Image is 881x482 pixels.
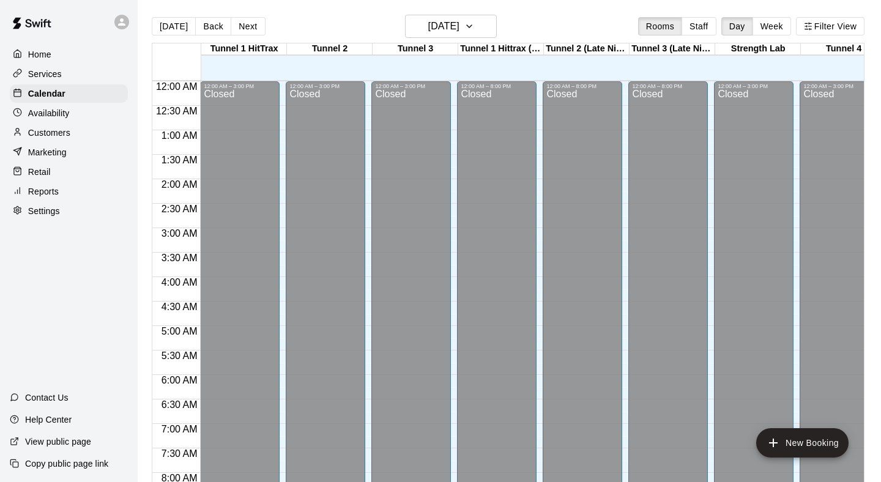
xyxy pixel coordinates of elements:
[158,424,201,434] span: 7:00 AM
[10,143,128,161] a: Marketing
[28,107,70,119] p: Availability
[158,399,201,410] span: 6:30 AM
[25,413,72,426] p: Help Center
[10,65,128,83] a: Services
[458,43,544,55] div: Tunnel 1 Hittrax (Late Night)
[756,428,849,458] button: add
[28,48,51,61] p: Home
[28,127,70,139] p: Customers
[158,179,201,190] span: 2:00 AM
[375,83,447,89] div: 12:00 AM – 3:00 PM
[28,146,67,158] p: Marketing
[718,83,790,89] div: 12:00 AM – 3:00 PM
[753,17,791,35] button: Week
[796,17,864,35] button: Filter View
[10,202,128,220] a: Settings
[204,83,276,89] div: 12:00 AM – 3:00 PM
[28,205,60,217] p: Settings
[158,302,201,312] span: 4:30 AM
[544,43,630,55] div: Tunnel 2 (Late Night)
[638,17,682,35] button: Rooms
[287,43,373,55] div: Tunnel 2
[289,83,362,89] div: 12:00 AM – 3:00 PM
[153,106,201,116] span: 12:30 AM
[803,83,875,89] div: 12:00 AM – 3:00 PM
[231,17,265,35] button: Next
[201,43,287,55] div: Tunnel 1 HitTrax
[461,83,533,89] div: 12:00 AM – 8:00 PM
[546,83,619,89] div: 12:00 AM – 8:00 PM
[158,253,201,263] span: 3:30 AM
[158,277,201,287] span: 4:00 AM
[28,68,62,80] p: Services
[630,43,715,55] div: Tunnel 3 (Late Night)
[405,15,497,38] button: [DATE]
[715,43,801,55] div: Strength Lab
[152,17,196,35] button: [DATE]
[158,130,201,141] span: 1:00 AM
[721,17,753,35] button: Day
[158,375,201,385] span: 6:00 AM
[25,391,69,404] p: Contact Us
[10,104,128,122] a: Availability
[158,155,201,165] span: 1:30 AM
[28,87,65,100] p: Calendar
[632,83,704,89] div: 12:00 AM – 8:00 PM
[158,326,201,336] span: 5:00 AM
[158,350,201,361] span: 5:30 AM
[28,166,51,178] p: Retail
[25,436,91,448] p: View public page
[28,185,59,198] p: Reports
[10,124,128,142] a: Customers
[158,204,201,214] span: 2:30 AM
[10,163,128,181] a: Retail
[10,84,128,103] a: Calendar
[153,81,201,92] span: 12:00 AM
[158,228,201,239] span: 3:00 AM
[10,182,128,201] a: Reports
[682,17,716,35] button: Staff
[373,43,458,55] div: Tunnel 3
[158,448,201,459] span: 7:30 AM
[428,18,459,35] h6: [DATE]
[10,45,128,64] a: Home
[195,17,231,35] button: Back
[25,458,108,470] p: Copy public page link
